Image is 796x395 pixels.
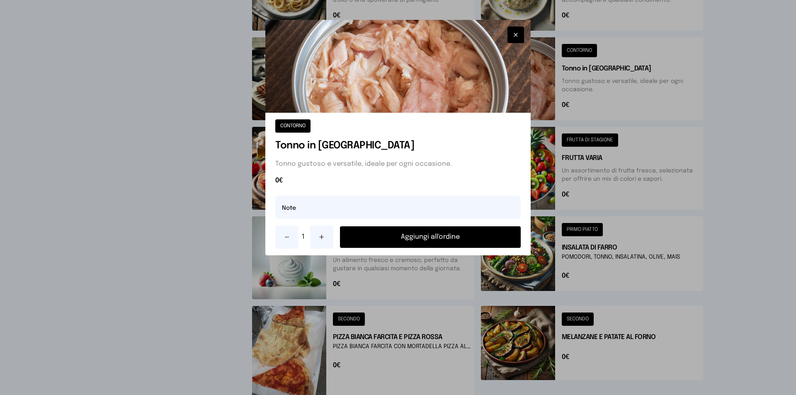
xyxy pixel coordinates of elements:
[302,232,307,242] span: 1
[340,226,521,248] button: Aggiungi all'ordine
[275,176,521,186] span: 0€
[275,139,521,153] h1: Tonno in [GEOGRAPHIC_DATA]
[265,20,531,113] img: Tonno in Scatola
[275,119,311,133] button: CONTORNO
[275,159,521,169] p: Tonno gustoso e versatile, ideale per ogni occasione.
